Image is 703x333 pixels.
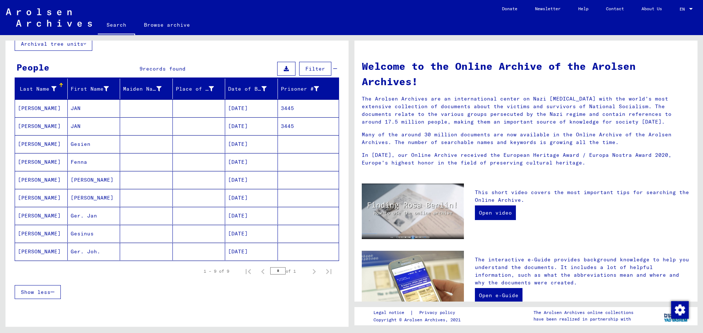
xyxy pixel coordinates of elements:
[15,79,68,99] mat-header-cell: Last Name
[68,189,120,207] mat-cell: [PERSON_NAME]
[15,171,68,189] mat-cell: [PERSON_NAME]
[123,85,161,93] div: Maiden Name
[305,65,325,72] span: Filter
[68,135,120,153] mat-cell: Gesien
[15,117,68,135] mat-cell: [PERSON_NAME]
[15,207,68,224] mat-cell: [PERSON_NAME]
[6,8,92,27] img: Arolsen_neg.svg
[270,268,307,275] div: of 1
[15,243,68,260] mat-cell: [PERSON_NAME]
[281,85,319,93] div: Prisoner #
[140,65,143,72] span: 9
[68,117,120,135] mat-cell: JAN
[533,309,633,316] p: The Arolsen Archives online collections
[373,317,464,323] p: Copyright © Arolsen Archives, 2021
[362,251,464,319] img: eguide.jpg
[18,85,56,93] div: Last Name
[225,79,278,99] mat-header-cell: Date of Birth
[225,243,278,260] mat-cell: [DATE]
[71,85,109,93] div: First Name
[475,205,516,220] a: Open video
[123,83,172,95] div: Maiden Name
[135,16,199,34] a: Browse archive
[68,171,120,189] mat-cell: [PERSON_NAME]
[362,131,690,146] p: Many of the around 30 million documents are now available in the Online Archive of the Arolsen Ar...
[225,135,278,153] mat-cell: [DATE]
[278,79,339,99] mat-header-cell: Prisoner #
[225,171,278,189] mat-cell: [DATE]
[671,301,688,318] div: Change consent
[373,309,464,317] div: |
[671,301,689,319] img: Change consent
[228,83,278,95] div: Date of Birth
[71,83,120,95] div: First Name
[413,309,464,317] a: Privacy policy
[362,95,690,126] p: The Arolsen Archives are an international center on Nazi [MEDICAL_DATA] with the world’s most ext...
[15,225,68,242] mat-cell: [PERSON_NAME]
[176,85,214,93] div: Place of Birth
[120,79,173,99] mat-header-cell: Maiden Name
[18,83,67,95] div: Last Name
[278,99,339,117] mat-cell: 3445
[15,37,92,51] button: Archival tree units
[475,189,690,204] p: This short video covers the most important tips for searching the Online Archive.
[225,99,278,117] mat-cell: [DATE]
[21,289,51,295] span: Show less
[68,99,120,117] mat-cell: JAN
[15,99,68,117] mat-cell: [PERSON_NAME]
[373,309,410,317] a: Legal notice
[68,243,120,260] mat-cell: Ger. Joh.
[278,117,339,135] mat-cell: 3445
[15,189,68,207] mat-cell: [PERSON_NAME]
[225,225,278,242] mat-cell: [DATE]
[241,264,256,279] button: First page
[15,153,68,171] mat-cell: [PERSON_NAME]
[98,16,135,35] a: Search
[475,256,690,287] p: The interactive e-Guide provides background knowledge to help you understand the documents. It in...
[256,264,270,279] button: Previous page
[176,83,225,95] div: Place of Birth
[68,207,120,224] mat-cell: Ger. Jan
[362,151,690,167] p: In [DATE], our Online Archive received the European Heritage Award / Europa Nostra Award 2020, Eu...
[173,79,226,99] mat-header-cell: Place of Birth
[68,153,120,171] mat-cell: Fenna
[362,183,464,239] img: video.jpg
[228,85,267,93] div: Date of Birth
[143,65,186,72] span: records found
[68,225,120,242] mat-cell: Gesinus
[321,264,336,279] button: Last page
[68,79,120,99] mat-header-cell: First Name
[225,153,278,171] mat-cell: [DATE]
[15,135,68,153] mat-cell: [PERSON_NAME]
[15,285,61,299] button: Show less
[204,268,229,275] div: 1 – 9 of 9
[680,7,688,12] span: EN
[533,316,633,322] p: have been realized in partnership with
[662,307,690,325] img: yv_logo.png
[225,207,278,224] mat-cell: [DATE]
[225,189,278,207] mat-cell: [DATE]
[16,61,49,74] div: People
[475,288,522,303] a: Open e-Guide
[362,58,690,89] h1: Welcome to the Online Archive of the Arolsen Archives!
[299,62,331,76] button: Filter
[307,264,321,279] button: Next page
[225,117,278,135] mat-cell: [DATE]
[281,83,330,95] div: Prisoner #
